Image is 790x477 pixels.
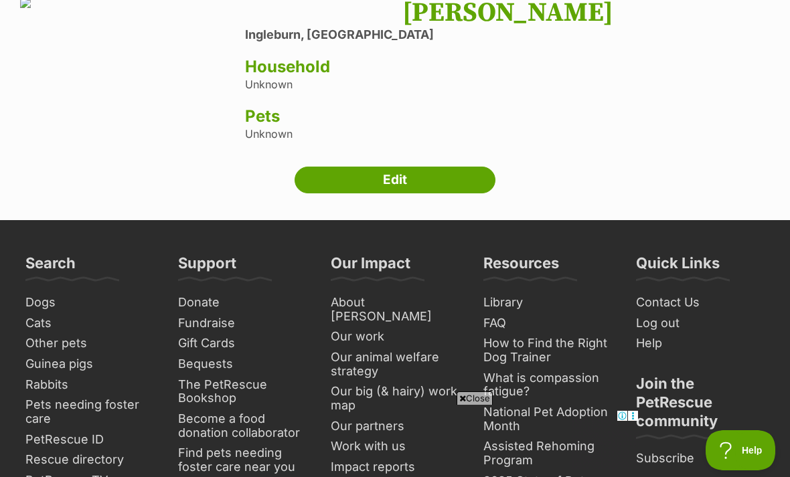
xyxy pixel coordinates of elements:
a: Contact Us [631,292,770,313]
a: Edit [295,167,495,193]
a: FAQ [478,313,617,334]
a: Log out [631,313,770,334]
a: Fundraise [173,313,312,334]
a: Guinea pigs [20,354,159,375]
a: Our animal welfare strategy [325,347,465,381]
a: Other pets [20,333,159,354]
span: Close [457,391,493,405]
a: Bequests [173,354,312,375]
a: National Pet Adoption Month [478,402,617,436]
iframe: Help Scout Beacon - Open [706,430,777,470]
a: About [PERSON_NAME] [325,292,465,326]
a: What is compassion fatigue? [478,368,617,402]
a: Cats [20,313,159,334]
h3: Household [245,58,770,76]
a: The PetRescue Bookshop [173,375,312,409]
a: How to Find the Right Dog Trainer [478,333,617,367]
h3: Join the PetRescue community [636,374,765,438]
h3: Quick Links [636,254,720,280]
a: Library [478,292,617,313]
a: Dogs [20,292,159,313]
h3: Support [178,254,236,280]
a: Donate [173,292,312,313]
li: Ingleburn, [GEOGRAPHIC_DATA] [245,28,770,42]
a: Rabbits [20,375,159,395]
a: Our big (& hairy) work map [325,381,465,415]
h3: Resources [483,254,559,280]
a: Help [631,333,770,354]
h3: Pets [245,107,770,126]
a: Gift Cards [173,333,312,354]
h3: Our Impact [331,254,410,280]
h3: Search [25,254,76,280]
a: Pets needing foster care [20,395,159,429]
a: PetRescue ID [20,430,159,450]
a: Subscribe [631,448,770,469]
a: Our work [325,326,465,347]
iframe: Advertisement [151,410,639,470]
a: Rescue directory [20,450,159,470]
